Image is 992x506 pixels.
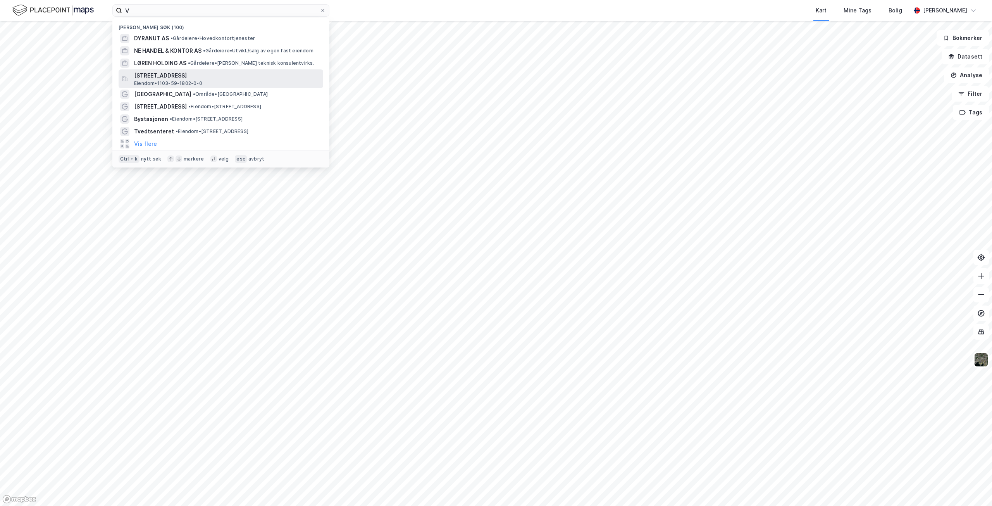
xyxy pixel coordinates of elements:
[134,127,174,136] span: Tvedtsenteret
[134,46,201,55] span: NE HANDEL & KONTOR AS
[122,5,320,16] input: Søk på adresse, matrikkel, gårdeiere, leietakere eller personer
[942,49,989,64] button: Datasett
[170,35,173,41] span: •
[816,6,827,15] div: Kart
[176,128,178,134] span: •
[193,91,268,97] span: Område • [GEOGRAPHIC_DATA]
[134,114,168,124] span: Bystasjonen
[937,30,989,46] button: Bokmerker
[203,48,313,54] span: Gårdeiere • Utvikl./salg av egen fast eiendom
[2,495,36,504] a: Mapbox homepage
[923,6,967,15] div: [PERSON_NAME]
[119,155,139,163] div: Ctrl + k
[134,90,191,99] span: [GEOGRAPHIC_DATA]
[134,71,320,80] span: [STREET_ADDRESS]
[944,67,989,83] button: Analyse
[844,6,871,15] div: Mine Tags
[134,102,187,111] span: [STREET_ADDRESS]
[203,48,205,54] span: •
[184,156,204,162] div: markere
[134,59,186,68] span: LØREN HOLDING AS
[112,18,329,32] div: [PERSON_NAME] søk (100)
[188,104,191,109] span: •
[248,156,264,162] div: avbryt
[170,116,243,122] span: Eiendom • [STREET_ADDRESS]
[953,105,989,120] button: Tags
[953,469,992,506] div: Kontrollprogram for chat
[974,352,989,367] img: 9k=
[134,34,169,43] span: DYRANUT AS
[219,156,229,162] div: velg
[134,80,202,86] span: Eiendom • 1103-59-1802-0-0
[235,155,247,163] div: esc
[188,60,314,66] span: Gårdeiere • [PERSON_NAME] teknisk konsulentvirks.
[889,6,902,15] div: Bolig
[134,139,157,149] button: Vis flere
[953,469,992,506] iframe: Chat Widget
[193,91,195,97] span: •
[176,128,248,135] span: Eiendom • [STREET_ADDRESS]
[141,156,162,162] div: nytt søk
[188,104,261,110] span: Eiendom • [STREET_ADDRESS]
[952,86,989,102] button: Filter
[170,116,172,122] span: •
[188,60,190,66] span: •
[170,35,255,41] span: Gårdeiere • Hovedkontortjenester
[12,3,94,17] img: logo.f888ab2527a4732fd821a326f86c7f29.svg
